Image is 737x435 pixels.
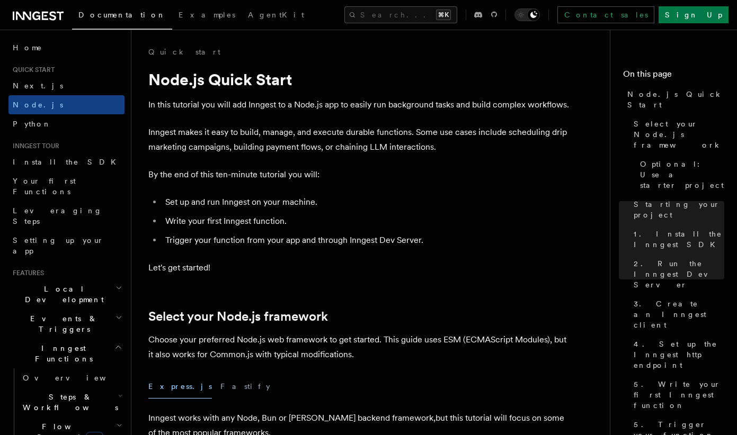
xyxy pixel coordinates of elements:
a: Optional: Use a starter project [636,155,724,195]
p: Let's get started! [148,260,572,275]
a: Node.js Quick Start [623,85,724,114]
button: Inngest Functions [8,339,125,368]
a: Leveraging Steps [8,201,125,231]
span: Home [13,42,42,53]
a: 2. Run the Inngest Dev Server [629,254,724,294]
span: Inngest tour [8,142,59,150]
span: Setting up your app [13,236,104,255]
button: Events & Triggers [8,309,125,339]
span: 3. Create an Inngest client [634,298,724,330]
span: 1. Install the Inngest SDK [634,229,724,250]
p: By the end of this ten-minute tutorial you will: [148,167,572,182]
a: 1. Install the Inngest SDK [629,224,724,254]
h4: On this page [623,68,724,85]
span: Select your Node.js framework [634,119,724,150]
a: Contact sales [557,6,654,23]
span: 4. Set up the Inngest http endpoint [634,339,724,370]
span: Leveraging Steps [13,206,102,225]
span: Quick start [8,66,55,74]
span: Events & Triggers [8,313,116,334]
button: Express.js [148,375,212,398]
button: Fastify [220,375,270,398]
span: Node.js [13,101,63,109]
button: Search...⌘K [344,6,457,23]
span: Python [13,120,51,128]
a: Overview [19,368,125,387]
span: AgentKit [248,11,304,19]
a: Select your Node.js framework [148,309,328,324]
a: Starting your project [629,195,724,224]
a: Sign Up [659,6,729,23]
h1: Node.js Quick Start [148,70,572,89]
span: Your first Functions [13,177,76,196]
p: Inngest makes it easy to build, manage, and execute durable functions. Some use cases include sch... [148,125,572,155]
li: Trigger your function from your app and through Inngest Dev Server. [162,233,572,248]
button: Steps & Workflows [19,387,125,417]
a: Select your Node.js framework [629,114,724,155]
span: Examples [179,11,235,19]
a: Next.js [8,76,125,95]
kbd: ⌘K [436,10,451,20]
a: Node.js [8,95,125,114]
li: Set up and run Inngest on your machine. [162,195,572,210]
a: Home [8,38,125,57]
p: In this tutorial you will add Inngest to a Node.js app to easily run background tasks and build c... [148,97,572,112]
span: 2. Run the Inngest Dev Server [634,258,724,290]
a: Python [8,114,125,133]
span: Features [8,269,44,277]
span: Documentation [78,11,166,19]
a: Examples [172,3,242,29]
a: Install the SDK [8,152,125,171]
span: Steps & Workflows [19,392,118,413]
span: 5. Write your first Inngest function [634,379,724,411]
li: Write your first Inngest function. [162,214,572,229]
a: 3. Create an Inngest client [629,294,724,334]
a: Setting up your app [8,231,125,260]
span: Install the SDK [13,158,122,166]
span: Node.js Quick Start [627,89,724,110]
a: AgentKit [242,3,310,29]
a: 5. Write your first Inngest function [629,375,724,415]
a: Your first Functions [8,171,125,201]
span: Overview [23,374,132,382]
p: Choose your preferred Node.js web framework to get started. This guide uses ESM (ECMAScript Modul... [148,332,572,362]
span: Optional: Use a starter project [640,159,724,191]
a: Documentation [72,3,172,30]
span: Starting your project [634,199,724,220]
span: Inngest Functions [8,343,114,364]
span: Next.js [13,81,63,90]
a: Quick start [148,47,220,57]
button: Local Development [8,279,125,309]
button: Toggle dark mode [514,8,540,21]
a: 4. Set up the Inngest http endpoint [629,334,724,375]
span: Local Development [8,284,116,305]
